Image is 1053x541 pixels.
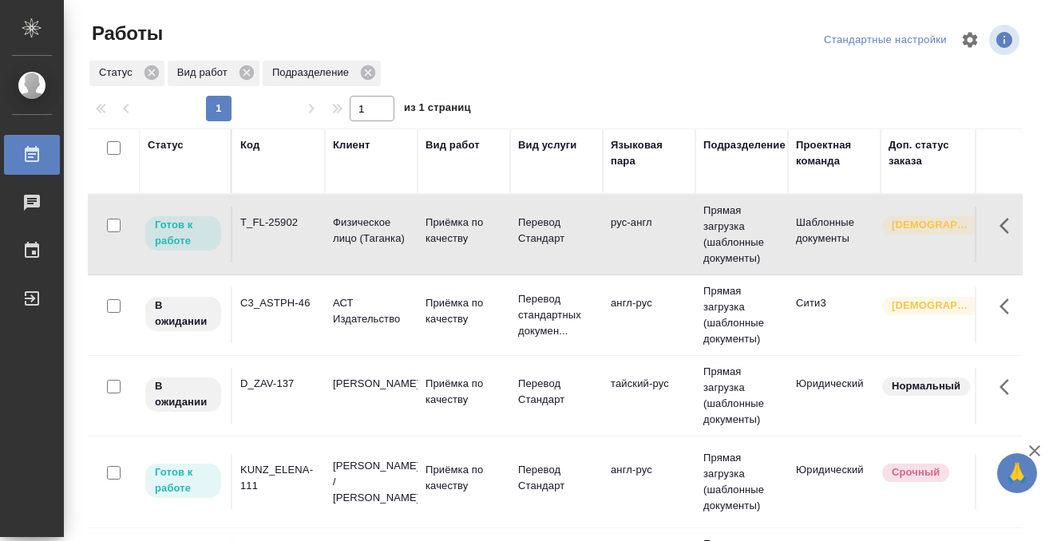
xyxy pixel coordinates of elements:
[263,61,381,86] div: Подразделение
[272,65,354,81] p: Подразделение
[177,65,233,81] p: Вид работ
[333,376,410,392] p: [PERSON_NAME]
[518,376,595,408] p: Перевод Стандарт
[695,195,788,274] td: Прямая загрузка (шаблонные документы)
[990,454,1028,492] button: Здесь прячутся важные кнопки
[703,137,786,153] div: Подразделение
[240,295,317,311] div: C3_ASTPH-46
[404,98,471,121] span: из 1 страниц
[240,462,317,494] div: KUNZ_ELENA-111
[892,298,972,314] p: [DEMOGRAPHIC_DATA]
[240,376,317,392] div: D_ZAV-137
[989,25,1023,55] span: Посмотреть информацию
[820,28,951,53] div: split button
[333,137,370,153] div: Клиент
[333,215,410,247] p: Физическое лицо (Таганка)
[518,291,595,339] p: Перевод стандартных докумен...
[695,442,788,522] td: Прямая загрузка (шаблонные документы)
[695,356,788,436] td: Прямая загрузка (шаблонные документы)
[155,217,212,249] p: Готов к работе
[603,207,695,263] td: рус-англ
[889,137,972,169] div: Доп. статус заказа
[788,368,881,424] td: Юридический
[144,462,223,500] div: Исполнитель может приступить к работе
[892,464,940,480] p: Срочный
[796,137,873,169] div: Проектная команда
[1004,456,1031,490] span: 🙏
[168,61,259,86] div: Вид работ
[518,137,577,153] div: Вид услуги
[892,378,960,394] p: Нормальный
[990,287,1028,326] button: Здесь прячутся важные кнопки
[611,137,687,169] div: Языковая пара
[603,454,695,510] td: англ-рус
[426,376,502,408] p: Приёмка по качеству
[99,65,138,81] p: Статус
[89,61,164,86] div: Статус
[155,378,212,410] p: В ожидании
[997,453,1037,493] button: 🙏
[603,368,695,424] td: тайский-рус
[603,287,695,343] td: англ-рус
[333,295,410,327] p: АСТ Издательство
[144,376,223,413] div: Исполнитель назначен, приступать к работе пока рано
[695,275,788,355] td: Прямая загрузка (шаблонные документы)
[148,137,184,153] div: Статус
[240,215,317,231] div: T_FL-25902
[426,215,502,247] p: Приёмка по качеству
[788,454,881,510] td: Юридический
[155,298,212,330] p: В ожидании
[144,295,223,333] div: Исполнитель назначен, приступать к работе пока рано
[788,287,881,343] td: Сити3
[951,21,989,59] span: Настроить таблицу
[892,217,972,233] p: [DEMOGRAPHIC_DATA]
[88,21,163,46] span: Работы
[240,137,259,153] div: Код
[518,462,595,494] p: Перевод Стандарт
[518,215,595,247] p: Перевод Стандарт
[333,458,410,506] p: [PERSON_NAME] / [PERSON_NAME]
[144,215,223,252] div: Исполнитель может приступить к работе
[426,137,480,153] div: Вид работ
[788,207,881,263] td: Шаблонные документы
[426,295,502,327] p: Приёмка по качеству
[990,368,1028,406] button: Здесь прячутся важные кнопки
[426,462,502,494] p: Приёмка по качеству
[155,464,212,496] p: Готов к работе
[990,207,1028,245] button: Здесь прячутся важные кнопки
